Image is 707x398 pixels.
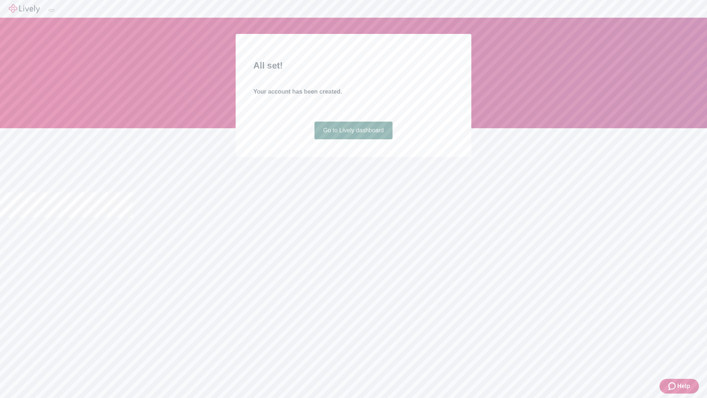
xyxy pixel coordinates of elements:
[49,9,54,11] button: Log out
[253,59,454,72] h2: All set!
[677,382,690,391] span: Help
[314,122,393,139] a: Go to Lively dashboard
[9,4,40,13] img: Lively
[253,87,454,96] h4: Your account has been created.
[659,379,699,394] button: Zendesk support iconHelp
[668,382,677,391] svg: Zendesk support icon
